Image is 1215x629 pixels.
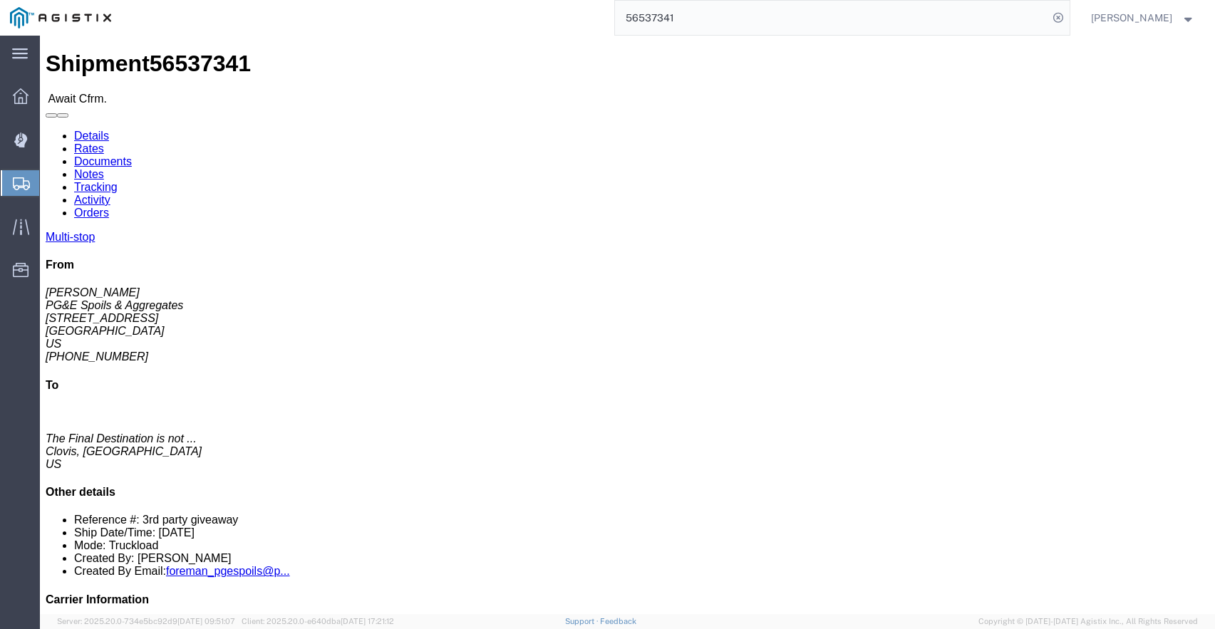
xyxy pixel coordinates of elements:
a: Support [565,617,601,625]
span: [DATE] 09:51:07 [177,617,235,625]
span: Client: 2025.20.0-e640dba [242,617,394,625]
iframe: FS Legacy Container [40,36,1215,614]
span: Lorretta Ayala [1091,10,1172,26]
a: Feedback [600,617,636,625]
span: Server: 2025.20.0-734e5bc92d9 [57,617,235,625]
input: Search for shipment number, reference number [615,1,1048,35]
span: Copyright © [DATE]-[DATE] Agistix Inc., All Rights Reserved [978,615,1198,628]
img: logo [10,7,111,28]
span: [DATE] 17:21:12 [341,617,394,625]
button: [PERSON_NAME] [1090,9,1196,26]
